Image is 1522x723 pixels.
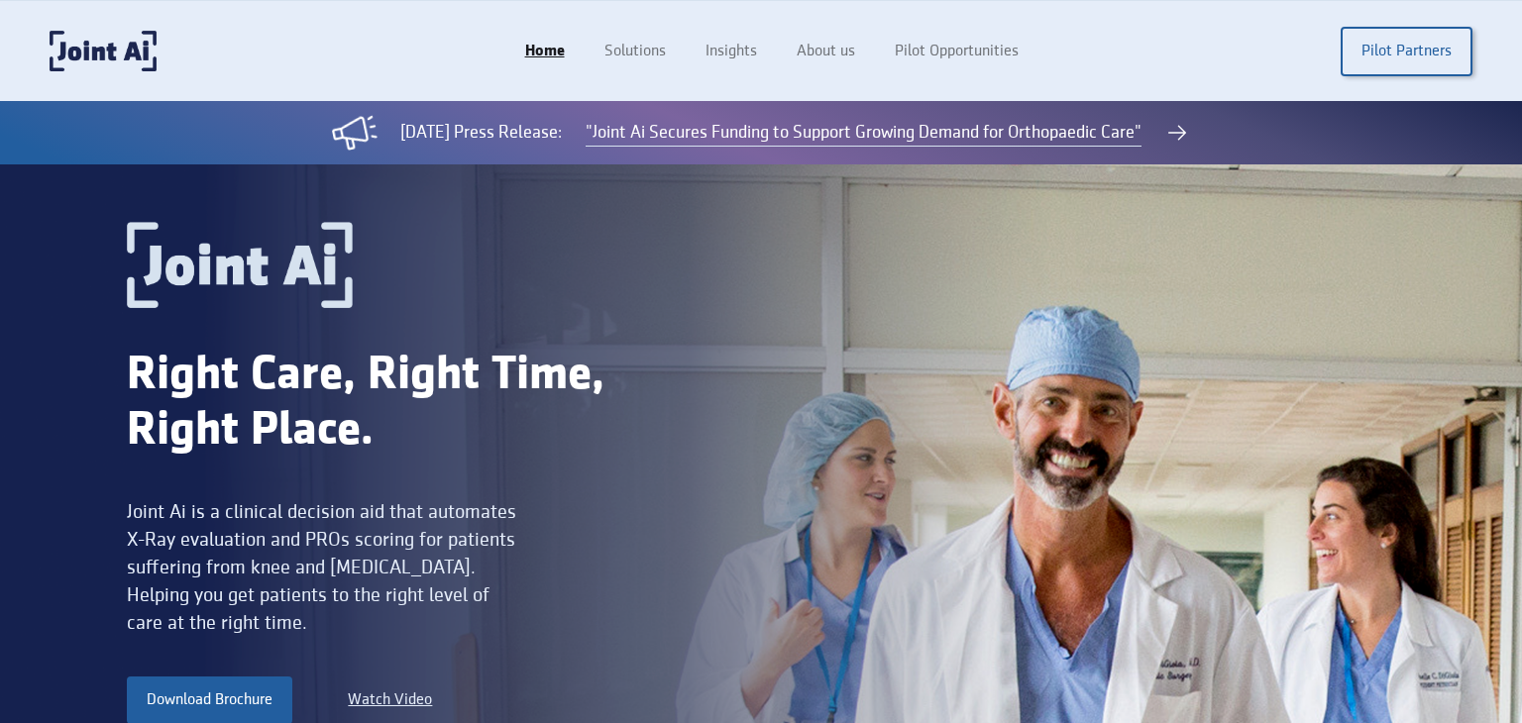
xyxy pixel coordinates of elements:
[348,688,432,712] a: Watch Video
[127,498,522,637] div: Joint Ai is a clinical decision aid that automates X-Ray evaluation and PROs scoring for patients...
[127,348,692,459] div: Right Care, Right Time, Right Place.
[585,33,686,70] a: Solutions
[777,33,875,70] a: About us
[400,120,562,146] div: [DATE] Press Release:
[1341,27,1472,76] a: Pilot Partners
[686,33,777,70] a: Insights
[505,33,585,70] a: Home
[875,33,1038,70] a: Pilot Opportunities
[50,31,157,71] a: home
[586,120,1141,147] a: "Joint Ai Secures Funding to Support Growing Demand for Orthopaedic Care"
